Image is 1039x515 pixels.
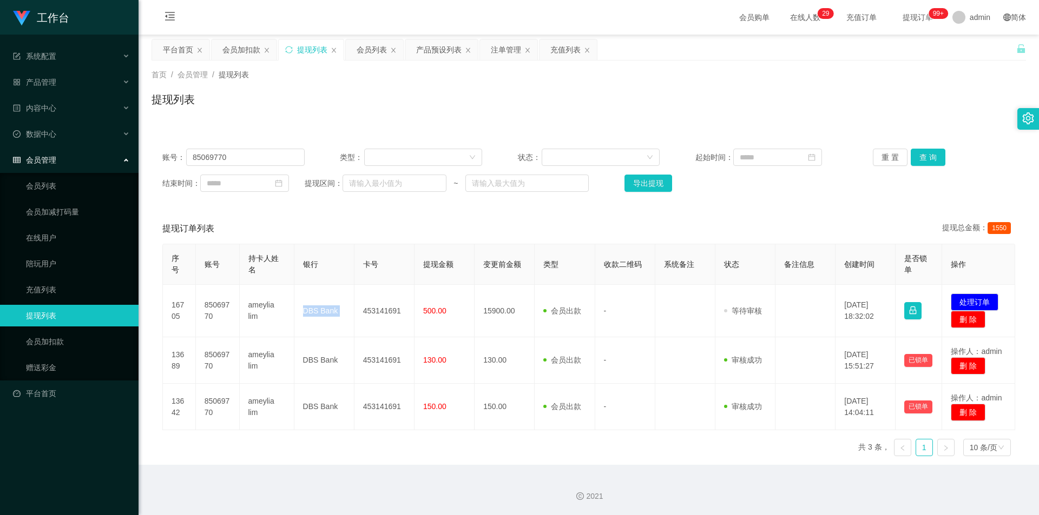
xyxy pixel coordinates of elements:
span: 会员管理 [13,156,56,164]
td: 13689 [163,337,196,384]
img: logo.9652507e.png [13,11,30,26]
div: 提现总金额： [942,222,1015,235]
input: 请输入 [186,149,305,166]
input: 请输入最大值为 [465,175,589,192]
div: 会员加扣款 [222,39,260,60]
span: 系统备注 [664,260,694,269]
button: 图标: lock [904,302,922,319]
button: 重 置 [873,149,908,166]
span: 充值订单 [841,14,882,21]
p: 2 [822,8,826,19]
i: 图标: appstore-o [13,78,21,86]
i: 图标: close [465,47,471,53]
span: 操作人：admin [951,347,1002,356]
span: 会员出款 [543,402,581,411]
a: 1 [916,439,932,456]
div: 平台首页 [163,39,193,60]
td: 453141691 [354,285,415,337]
span: 审核成功 [724,356,762,364]
span: 提现列表 [219,70,249,79]
td: 85069770 [196,337,240,384]
i: 图标: calendar [808,153,816,161]
i: 图标: close [584,47,590,53]
span: 提现订单列表 [162,222,214,235]
i: 图标: down [647,154,653,162]
td: ameylia lim [240,285,294,337]
i: 图标: down [469,154,476,162]
li: 1 [916,439,933,456]
i: 图标: close [390,47,397,53]
span: 序号 [172,254,179,274]
span: 1550 [988,222,1011,234]
button: 查 询 [911,149,945,166]
a: 提现列表 [26,305,130,326]
td: 13642 [163,384,196,430]
span: 账号： [162,152,186,163]
i: 图标: table [13,156,21,164]
i: 图标: calendar [275,179,282,187]
i: 图标: close [524,47,531,53]
span: 类型： [340,152,364,163]
span: 首页 [152,70,167,79]
sup: 946 [929,8,948,19]
span: 操作人：admin [951,393,1002,402]
span: 持卡人姓名 [248,254,279,274]
span: 银行 [303,260,318,269]
i: 图标: close [331,47,337,53]
span: 创建时间 [844,260,874,269]
button: 导出提现 [624,175,672,192]
span: 审核成功 [724,402,762,411]
i: 图标: check-circle-o [13,130,21,138]
h1: 工作台 [37,1,69,35]
a: 在线用户 [26,227,130,249]
span: ~ [446,178,465,189]
a: 陪玩用户 [26,253,130,275]
h1: 提现列表 [152,91,195,108]
button: 已锁单 [904,354,932,367]
td: 85069770 [196,285,240,337]
span: 提现订单 [897,14,938,21]
sup: 29 [818,8,833,19]
i: 图标: menu-fold [152,1,188,35]
span: - [604,356,607,364]
span: 130.00 [423,356,446,364]
i: 图标: profile [13,104,21,112]
span: 数据中心 [13,130,56,138]
span: 提现区间： [305,178,343,189]
i: 图标: global [1003,14,1011,21]
div: 10 条/页 [970,439,997,456]
div: 注单管理 [491,39,521,60]
a: 会员加扣款 [26,331,130,352]
button: 删 除 [951,357,985,374]
span: 类型 [543,260,558,269]
i: 图标: right [943,445,949,451]
i: 图标: setting [1022,112,1034,124]
button: 处理订单 [951,293,998,311]
i: 图标: down [998,444,1004,452]
td: ameylia lim [240,384,294,430]
td: 130.00 [475,337,535,384]
span: 500.00 [423,306,446,315]
div: 产品预设列表 [416,39,462,60]
span: / [171,70,173,79]
span: 备注信息 [784,260,814,269]
span: 起始时间： [695,152,733,163]
td: 453141691 [354,384,415,430]
span: 账号 [205,260,220,269]
span: 会员管理 [177,70,208,79]
td: DBS Bank [294,285,354,337]
td: [DATE] 18:32:02 [836,285,896,337]
div: 充值列表 [550,39,581,60]
i: 图标: unlock [1016,44,1026,53]
button: 已锁单 [904,400,932,413]
span: 会员出款 [543,306,581,315]
a: 会员加减打码量 [26,201,130,223]
span: 是否锁单 [904,254,927,274]
td: DBS Bank [294,384,354,430]
td: [DATE] 14:04:11 [836,384,896,430]
span: 状态 [724,260,739,269]
td: 85069770 [196,384,240,430]
i: 图标: close [196,47,203,53]
span: 变更前金额 [483,260,521,269]
td: 150.00 [475,384,535,430]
